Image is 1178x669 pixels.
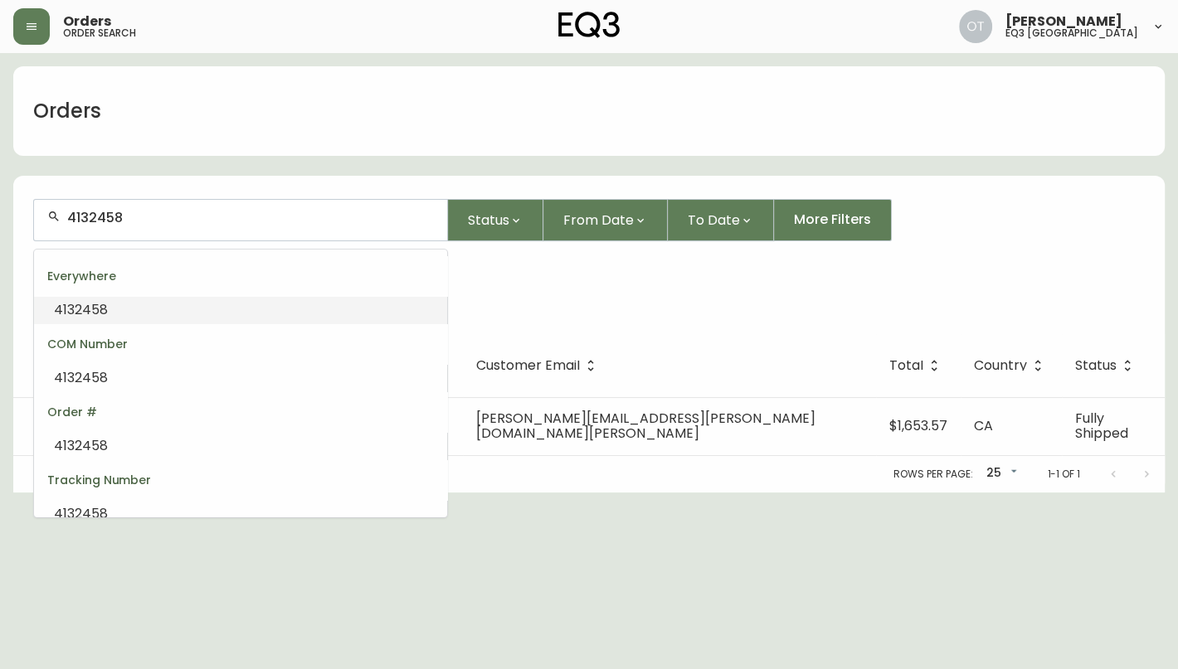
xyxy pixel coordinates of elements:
[974,416,993,435] span: CA
[468,210,509,230] span: Status
[34,256,447,296] div: Everywhere
[34,324,447,364] div: COM Number
[476,409,815,443] span: [PERSON_NAME][EMAIL_ADDRESS][PERSON_NAME][DOMAIN_NAME][PERSON_NAME]
[54,368,108,387] span: 4132458
[34,392,447,432] div: Order #
[889,358,945,373] span: Total
[1005,28,1138,38] h5: eq3 [GEOGRAPHIC_DATA]
[959,10,992,43] img: 5d4d18d254ded55077432b49c4cb2919
[563,210,634,230] span: From Date
[1075,358,1138,373] span: Status
[543,199,668,241] button: From Date
[558,12,620,38] img: logo
[974,361,1027,371] span: Country
[34,460,447,500] div: Tracking Number
[889,416,947,435] span: $1,653.57
[63,15,111,28] span: Orders
[893,467,972,482] p: Rows per page:
[1047,467,1080,482] p: 1-1 of 1
[688,210,740,230] span: To Date
[476,358,601,373] span: Customer Email
[448,199,543,241] button: Status
[1075,409,1128,443] span: Fully Shipped
[774,199,892,241] button: More Filters
[67,210,434,225] input: Search
[54,504,108,523] span: 4132458
[889,361,923,371] span: Total
[974,358,1049,373] span: Country
[33,97,101,125] h1: Orders
[63,28,136,38] h5: order search
[794,211,871,229] span: More Filters
[54,300,108,319] span: 4132458
[54,436,108,455] span: 4132458
[1005,15,1122,28] span: [PERSON_NAME]
[668,199,774,241] button: To Date
[979,460,1020,487] div: 25
[476,361,580,371] span: Customer Email
[1075,361,1117,371] span: Status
